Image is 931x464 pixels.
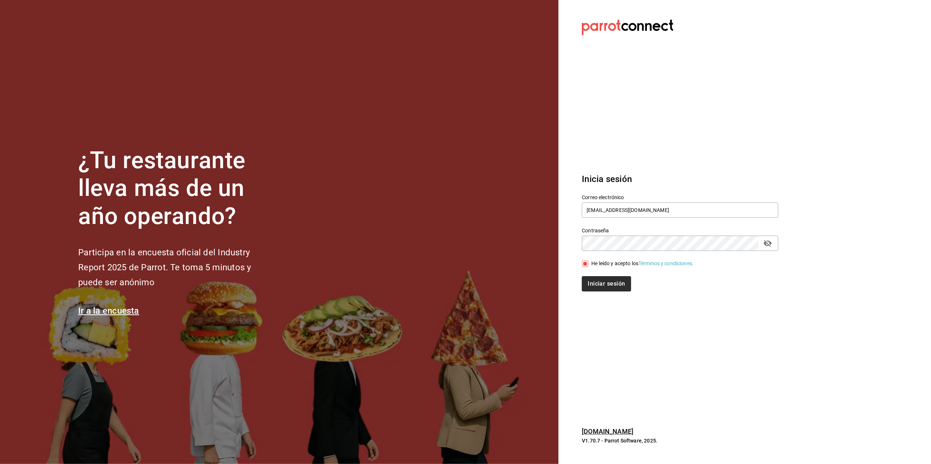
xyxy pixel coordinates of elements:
label: Correo electrónico [582,195,778,200]
a: Ir a la encuesta [78,306,139,316]
h3: Inicia sesión [582,173,778,186]
h2: Participa en la encuesta oficial del Industry Report 2025 de Parrot. Te toma 5 minutos y puede se... [78,245,275,290]
label: Contraseña [582,228,778,233]
a: [DOMAIN_NAME] [582,428,633,435]
input: Ingresa tu correo electrónico [582,202,778,218]
button: Iniciar sesión [582,276,631,291]
h1: ¿Tu restaurante lleva más de un año operando? [78,147,275,231]
p: V1.70.7 - Parrot Software, 2025. [582,437,778,444]
button: passwordField [762,237,774,250]
a: Términos y condiciones. [638,260,694,266]
div: He leído y acepto los [591,260,694,267]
